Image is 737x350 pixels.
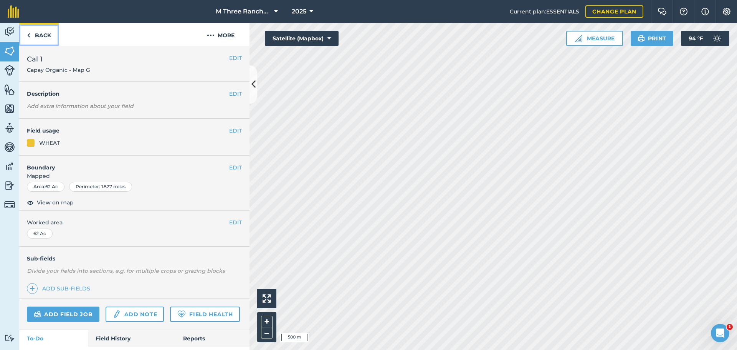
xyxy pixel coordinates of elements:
img: svg+xml;base64,PD94bWwgdmVyc2lvbj0iMS4wIiBlbmNvZGluZz0idXRmLTgiPz4KPCEtLSBHZW5lcmF0b3I6IEFkb2JlIE... [4,180,15,191]
span: 94 ° F [689,31,703,46]
span: Mapped [19,172,250,180]
button: – [261,327,273,338]
img: svg+xml;base64,PHN2ZyB4bWxucz0iaHR0cDovL3d3dy53My5vcmcvMjAwMC9zdmciIHdpZHRoPSIxNyIgaGVpZ2h0PSIxNy... [701,7,709,16]
h4: Sub-fields [19,254,250,263]
img: svg+xml;base64,PD94bWwgdmVyc2lvbj0iMS4wIiBlbmNvZGluZz0idXRmLTgiPz4KPCEtLSBHZW5lcmF0b3I6IEFkb2JlIE... [4,161,15,172]
a: Add sub-fields [27,283,93,294]
img: svg+xml;base64,PD94bWwgdmVyc2lvbj0iMS4wIiBlbmNvZGluZz0idXRmLTgiPz4KPCEtLSBHZW5lcmF0b3I6IEFkb2JlIE... [34,310,41,319]
img: A question mark icon [679,8,688,15]
span: Cal 1 [27,54,90,65]
button: EDIT [229,218,242,227]
img: Two speech bubbles overlapping with the left bubble in the forefront [658,8,667,15]
button: More [192,23,250,46]
img: svg+xml;base64,PHN2ZyB4bWxucz0iaHR0cDovL3d3dy53My5vcmcvMjAwMC9zdmciIHdpZHRoPSI1NiIgaGVpZ2h0PSI2MC... [4,84,15,95]
span: M Three Ranches LLC [216,7,271,16]
img: svg+xml;base64,PHN2ZyB4bWxucz0iaHR0cDovL3d3dy53My5vcmcvMjAwMC9zdmciIHdpZHRoPSI1NiIgaGVpZ2h0PSI2MC... [4,103,15,114]
img: svg+xml;base64,PHN2ZyB4bWxucz0iaHR0cDovL3d3dy53My5vcmcvMjAwMC9zdmciIHdpZHRoPSIxNCIgaGVpZ2h0PSIyNC... [30,284,35,293]
img: svg+xml;base64,PD94bWwgdmVyc2lvbj0iMS4wIiBlbmNvZGluZz0idXRmLTgiPz4KPCEtLSBHZW5lcmF0b3I6IEFkb2JlIE... [4,65,15,76]
img: svg+xml;base64,PD94bWwgdmVyc2lvbj0iMS4wIiBlbmNvZGluZz0idXRmLTgiPz4KPCEtLSBHZW5lcmF0b3I6IEFkb2JlIE... [4,122,15,134]
a: Add note [106,307,164,322]
span: Current plan : ESSENTIALS [510,7,579,16]
img: fieldmargin Logo [8,5,19,18]
a: Back [19,23,59,46]
img: svg+xml;base64,PHN2ZyB4bWxucz0iaHR0cDovL3d3dy53My5vcmcvMjAwMC9zdmciIHdpZHRoPSI5IiBoZWlnaHQ9IjI0Ii... [27,31,30,40]
img: A cog icon [722,8,731,15]
div: Perimeter : 1.527 miles [69,182,132,192]
div: Area : 62 Ac [27,182,64,192]
img: Four arrows, one pointing top left, one top right, one bottom right and the last bottom left [263,294,271,303]
button: View on map [27,198,74,207]
span: View on map [37,198,74,207]
span: Worked area [27,218,242,227]
button: EDIT [229,90,242,98]
img: svg+xml;base64,PHN2ZyB4bWxucz0iaHR0cDovL3d3dy53My5vcmcvMjAwMC9zdmciIHdpZHRoPSIxOCIgaGVpZ2h0PSIyNC... [27,198,34,207]
em: Divide your fields into sections, e.g. for multiple crops or grazing blocks [27,267,225,274]
img: Ruler icon [575,35,582,42]
a: Reports [175,330,250,347]
button: EDIT [229,163,242,172]
h4: Field usage [27,126,229,135]
img: svg+xml;base64,PHN2ZyB4bWxucz0iaHR0cDovL3d3dy53My5vcmcvMjAwMC9zdmciIHdpZHRoPSIxOSIgaGVpZ2h0PSIyNC... [638,34,645,43]
div: 62 Ac [27,229,53,239]
a: Change plan [585,5,643,18]
span: Capay Organic - Map G [27,66,90,74]
button: EDIT [229,54,242,62]
h4: Boundary [19,156,229,172]
span: 1 [727,324,733,330]
button: Satellite (Mapbox) [265,31,339,46]
div: WHEAT [39,139,60,147]
img: svg+xml;base64,PD94bWwgdmVyc2lvbj0iMS4wIiBlbmNvZGluZz0idXRmLTgiPz4KPCEtLSBHZW5lcmF0b3I6IEFkb2JlIE... [112,310,121,319]
a: Field History [88,330,175,347]
img: svg+xml;base64,PD94bWwgdmVyc2lvbj0iMS4wIiBlbmNvZGluZz0idXRmLTgiPz4KPCEtLSBHZW5lcmF0b3I6IEFkb2JlIE... [4,334,15,342]
span: 2025 [292,7,306,16]
button: Print [631,31,674,46]
img: svg+xml;base64,PD94bWwgdmVyc2lvbj0iMS4wIiBlbmNvZGluZz0idXRmLTgiPz4KPCEtLSBHZW5lcmF0b3I6IEFkb2JlIE... [4,199,15,210]
img: svg+xml;base64,PD94bWwgdmVyc2lvbj0iMS4wIiBlbmNvZGluZz0idXRmLTgiPz4KPCEtLSBHZW5lcmF0b3I6IEFkb2JlIE... [709,31,725,46]
button: + [261,316,273,327]
button: 94 °F [681,31,729,46]
img: svg+xml;base64,PD94bWwgdmVyc2lvbj0iMS4wIiBlbmNvZGluZz0idXRmLTgiPz4KPCEtLSBHZW5lcmF0b3I6IEFkb2JlIE... [4,141,15,153]
iframe: Intercom live chat [711,324,729,342]
h4: Description [27,90,242,98]
button: EDIT [229,126,242,135]
img: svg+xml;base64,PHN2ZyB4bWxucz0iaHR0cDovL3d3dy53My5vcmcvMjAwMC9zdmciIHdpZHRoPSI1NiIgaGVpZ2h0PSI2MC... [4,45,15,57]
a: To-Do [19,330,88,347]
img: svg+xml;base64,PHN2ZyB4bWxucz0iaHR0cDovL3d3dy53My5vcmcvMjAwMC9zdmciIHdpZHRoPSIyMCIgaGVpZ2h0PSIyNC... [207,31,215,40]
a: Field Health [170,307,240,322]
button: Measure [566,31,623,46]
img: svg+xml;base64,PD94bWwgdmVyc2lvbj0iMS4wIiBlbmNvZGluZz0idXRmLTgiPz4KPCEtLSBHZW5lcmF0b3I6IEFkb2JlIE... [4,26,15,38]
a: Add field job [27,307,99,322]
em: Add extra information about your field [27,103,134,109]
